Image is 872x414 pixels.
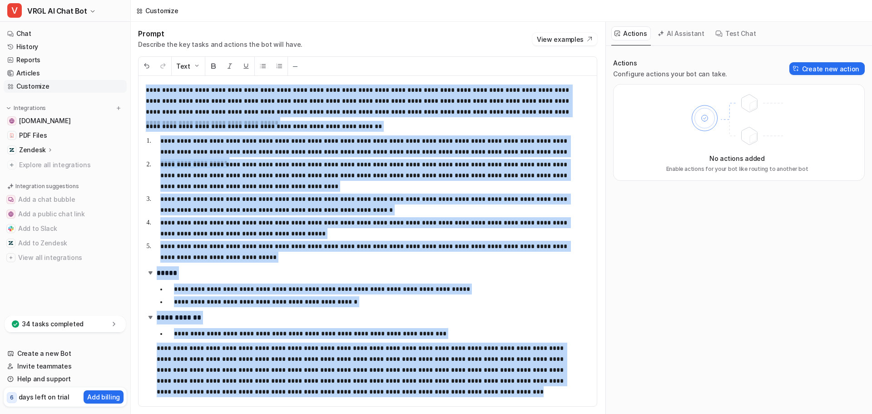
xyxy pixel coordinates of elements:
img: PDF Files [9,133,15,138]
img: expand-arrow.svg [146,313,155,322]
img: Underline [243,62,250,70]
img: expand menu [5,105,12,111]
button: Add to SlackAdd to Slack [4,221,127,236]
a: Invite teammates [4,360,127,373]
button: Integrations [4,104,49,113]
p: Integrations [14,105,46,112]
p: Configure actions your bot can take. [613,70,727,79]
button: Actions [611,26,651,40]
a: History [4,40,127,53]
button: Add a public chat linkAdd a public chat link [4,207,127,221]
img: Bold [210,62,217,70]
img: Redo [159,62,167,70]
span: V [7,3,22,18]
p: Zendesk [19,145,46,155]
a: Articles [4,67,127,80]
button: Text [172,57,205,75]
p: Add billing [87,392,120,402]
button: View all integrationsView all integrations [4,250,127,265]
a: Chat [4,27,127,40]
img: View all integrations [8,255,14,260]
img: Add to Zendesk [8,240,14,246]
img: Ordered List [276,62,283,70]
button: Create new action [789,62,865,75]
a: Customize [4,80,127,93]
img: Add to Slack [8,226,14,231]
img: Create action [793,65,799,72]
img: Dropdown Down Arrow [193,62,200,70]
img: explore all integrations [7,160,16,170]
h1: Prompt [138,29,302,38]
span: Explore all integrations [19,158,123,172]
button: Bold [205,57,222,75]
button: Redo [155,57,171,75]
p: Describe the key tasks and actions the bot will have. [138,40,302,49]
img: Add a public chat link [8,211,14,217]
img: Zendesk [9,147,15,153]
a: Help and support [4,373,127,385]
a: PDF FilesPDF Files [4,129,127,142]
img: expand-arrow.svg [146,268,155,277]
span: PDF Files [19,131,47,140]
a: www.vrglwealth.com[DOMAIN_NAME] [4,115,127,127]
button: View examples [532,33,597,45]
div: Customize [145,6,178,15]
button: ─ [288,57,302,75]
button: Undo [139,57,155,75]
p: Integration suggestions [15,182,79,190]
a: Reports [4,54,127,66]
span: VRGL AI Chat Bot [27,5,87,17]
a: Create a new Bot [4,347,127,360]
img: Unordered List [259,62,267,70]
p: 6 [10,394,14,402]
p: No actions added [709,154,765,163]
button: Add billing [84,390,124,404]
p: 34 tasks completed [22,319,84,329]
button: Unordered List [255,57,271,75]
span: [DOMAIN_NAME] [19,116,70,125]
p: Actions [613,59,727,68]
img: Undo [143,62,150,70]
p: Enable actions for your bot like routing to another bot [666,165,808,173]
button: Ordered List [271,57,287,75]
a: Explore all integrations [4,159,127,171]
img: Add a chat bubble [8,197,14,202]
button: Italic [222,57,238,75]
button: Add a chat bubbleAdd a chat bubble [4,192,127,207]
img: www.vrglwealth.com [9,118,15,124]
img: Italic [226,62,233,70]
p: days left on trial [19,392,69,402]
button: Add to ZendeskAdd to Zendesk [4,236,127,250]
button: Underline [238,57,254,75]
button: AI Assistant [654,26,708,40]
button: Test Chat [712,26,760,40]
img: menu_add.svg [115,105,122,111]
